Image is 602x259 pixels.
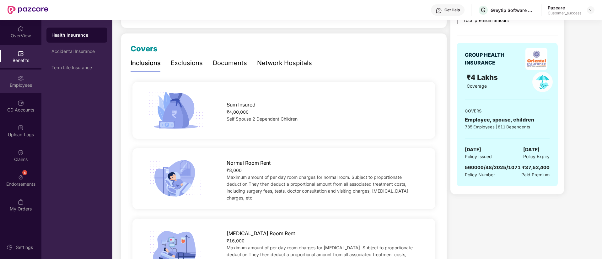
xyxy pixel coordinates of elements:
img: icon [146,158,205,199]
div: Accidental Insurance [51,49,102,54]
img: policyIcon [532,72,553,92]
span: ₹4 Lakhs [467,73,500,81]
img: svg+xml;base64,PHN2ZyBpZD0iQ2xhaW0iIHhtbG5zPSJodHRwOi8vd3d3LnczLm9yZy8yMDAwL3N2ZyIgd2lkdGg9IjIwIi... [18,149,24,156]
img: icon [146,90,205,131]
div: Documents [213,58,247,68]
img: svg+xml;base64,PHN2ZyBpZD0iU2V0dGluZy0yMHgyMCIgeG1sbnM9Imh0dHA6Ly93d3cudzMub3JnLzIwMDAvc3ZnIiB3aW... [7,244,13,251]
div: ₹4,00,000 [227,109,422,116]
span: Covers [131,44,158,53]
div: Settings [14,244,35,251]
span: Normal Room Rent [227,159,271,167]
div: Greytip Software Private Limited [491,7,535,13]
div: Total premium amount [463,18,510,23]
div: 6 [22,170,27,175]
span: Paid Premium [521,171,550,178]
span: [MEDICAL_DATA] Room Rent [227,230,295,237]
div: Customer_success [548,11,581,16]
span: Self Spouse 2 Dependent Children [227,116,298,122]
div: Pazcare [548,5,581,11]
img: svg+xml;base64,PHN2ZyBpZD0iQmVuZWZpdHMiIHhtbG5zPSJodHRwOi8vd3d3LnczLm9yZy8yMDAwL3N2ZyIgd2lkdGg9Ij... [18,50,24,57]
span: Coverage [467,83,487,89]
span: [DATE] [465,146,481,153]
img: insurerLogo [525,48,547,70]
span: 560000/48/2025/1071 [465,164,521,170]
div: Health Insurance [51,32,102,38]
div: Exclusions [171,58,203,68]
div: ₹16,000 [227,237,422,244]
div: Network Hospitals [257,58,312,68]
img: svg+xml;base64,PHN2ZyBpZD0iRW1wbG95ZWVzIiB4bWxucz0iaHR0cDovL3d3dy53My5vcmcvMjAwMC9zdmciIHdpZHRoPS... [18,75,24,81]
span: Policy Number [465,172,495,177]
img: svg+xml;base64,PHN2ZyBpZD0iSG9tZSIgeG1sbnM9Imh0dHA6Ly93d3cudzMub3JnLzIwMDAvc3ZnIiB3aWR0aD0iMjAiIG... [18,26,24,32]
img: svg+xml;base64,PHN2ZyBpZD0iQ0RfQWNjb3VudHMiIGRhdGEtbmFtZT0iQ0QgQWNjb3VudHMiIHhtbG5zPSJodHRwOi8vd3... [18,100,24,106]
span: [DATE] [523,146,540,153]
span: G [481,6,486,14]
span: Policy Expiry [523,153,550,160]
span: Maximum amount of per day room charges for normal room. Subject to proportionate deduction.They t... [227,174,408,200]
div: 785 Employees | 811 Dependents [465,124,550,130]
img: New Pazcare Logo [8,6,48,14]
div: COVERS [465,108,550,114]
div: ₹37,52,400 [522,164,550,171]
img: svg+xml;base64,PHN2ZyBpZD0iTXlfT3JkZXJzIiBkYXRhLW5hbWU9Ik15IE9yZGVycyIgeG1sbnM9Imh0dHA6Ly93d3cudz... [18,199,24,205]
div: Get Help [444,8,460,13]
span: Policy Issued [465,153,492,160]
div: Employee, spouse, children [465,116,550,124]
img: svg+xml;base64,PHN2ZyBpZD0iSGVscC0zMngzMiIgeG1sbnM9Imh0dHA6Ly93d3cudzMub3JnLzIwMDAvc3ZnIiB3aWR0aD... [436,8,442,14]
div: ₹8,000 [227,167,422,174]
img: svg+xml;base64,PHN2ZyBpZD0iRW5kb3JzZW1lbnRzIiB4bWxucz0iaHR0cDovL3d3dy53My5vcmcvMjAwMC9zdmciIHdpZH... [18,174,24,180]
span: Sum Insured [227,101,255,109]
img: svg+xml;base64,PHN2ZyBpZD0iVXBsb2FkX0xvZ3MiIGRhdGEtbmFtZT0iVXBsb2FkIExvZ3MiIHhtbG5zPSJodHRwOi8vd3... [18,125,24,131]
div: Inclusions [131,58,161,68]
div: Term Life Insurance [51,65,102,70]
div: GROUP HEALTH INSURANCE [465,51,520,67]
img: svg+xml;base64,PHN2ZyBpZD0iRHJvcGRvd24tMzJ4MzIiIHhtbG5zPSJodHRwOi8vd3d3LnczLm9yZy8yMDAwL3N2ZyIgd2... [588,8,593,13]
